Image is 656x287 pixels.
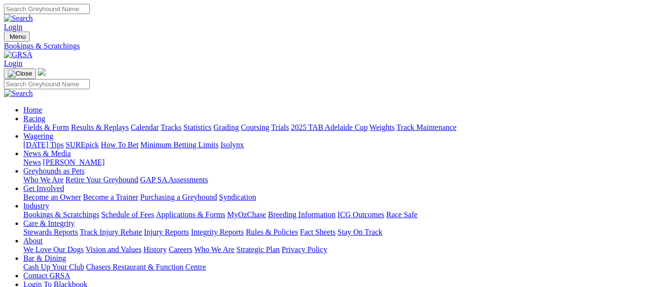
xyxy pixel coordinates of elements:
a: Contact GRSA [23,271,70,280]
a: Tracks [161,123,182,131]
a: Results & Replays [71,123,129,131]
input: Search [4,4,90,14]
a: Statistics [184,123,212,131]
a: Strategic Plan [236,245,280,254]
a: Bookings & Scratchings [23,210,99,219]
a: Stewards Reports [23,228,78,236]
img: Close [8,70,32,78]
a: Applications & Forms [156,210,225,219]
a: Become a Trainer [83,193,138,201]
div: Wagering [23,141,652,149]
a: Isolynx [220,141,244,149]
a: Coursing [241,123,269,131]
a: Bookings & Scratchings [4,42,652,50]
div: About [23,245,652,254]
a: Careers [168,245,192,254]
a: [DATE] Tips [23,141,64,149]
a: Fields & Form [23,123,69,131]
a: Who We Are [194,245,235,254]
a: About [23,237,43,245]
a: SUREpick [66,141,99,149]
a: Stay On Track [337,228,382,236]
a: Fact Sheets [300,228,336,236]
a: Minimum Betting Limits [140,141,219,149]
a: Racing [23,114,45,123]
a: Login [4,59,22,67]
a: Trials [271,123,289,131]
a: Retire Your Greyhound [66,175,138,184]
div: News & Media [23,158,652,167]
a: Cash Up Your Club [23,263,84,271]
a: Wagering [23,132,53,140]
a: Become an Owner [23,193,81,201]
a: Track Injury Rebate [80,228,142,236]
a: Syndication [219,193,256,201]
img: GRSA [4,50,33,59]
a: Home [23,106,42,114]
a: ICG Outcomes [337,210,384,219]
div: Get Involved [23,193,652,202]
img: logo-grsa-white.png [38,68,46,76]
div: Industry [23,210,652,219]
a: Calendar [131,123,159,131]
a: Industry [23,202,49,210]
input: Search [4,79,90,89]
a: Injury Reports [144,228,189,236]
a: Who We Are [23,175,64,184]
a: News & Media [23,149,71,158]
button: Toggle navigation [4,32,30,42]
button: Toggle navigation [4,68,36,79]
a: Chasers Restaurant & Function Centre [86,263,206,271]
a: News [23,158,41,166]
a: History [143,245,167,254]
img: Search [4,14,33,23]
a: Rules & Policies [246,228,298,236]
a: How To Bet [101,141,139,149]
a: Vision and Values [85,245,141,254]
div: Greyhounds as Pets [23,175,652,184]
a: Track Maintenance [397,123,456,131]
a: Greyhounds as Pets [23,167,84,175]
span: Menu [10,33,26,40]
a: Get Involved [23,184,64,192]
a: 2025 TAB Adelaide Cup [291,123,368,131]
a: Weights [370,123,395,131]
a: Bar & Dining [23,254,66,262]
a: [PERSON_NAME] [43,158,104,166]
a: Breeding Information [268,210,336,219]
img: Search [4,89,33,98]
a: Race Safe [386,210,417,219]
a: MyOzChase [227,210,266,219]
a: Schedule of Fees [101,210,154,219]
a: Privacy Policy [282,245,327,254]
a: We Love Our Dogs [23,245,84,254]
a: Login [4,23,22,31]
a: Integrity Reports [191,228,244,236]
a: GAP SA Assessments [140,175,208,184]
a: Purchasing a Greyhound [140,193,217,201]
a: Care & Integrity [23,219,75,227]
div: Racing [23,123,652,132]
div: Bar & Dining [23,263,652,271]
div: Care & Integrity [23,228,652,237]
a: Grading [214,123,239,131]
